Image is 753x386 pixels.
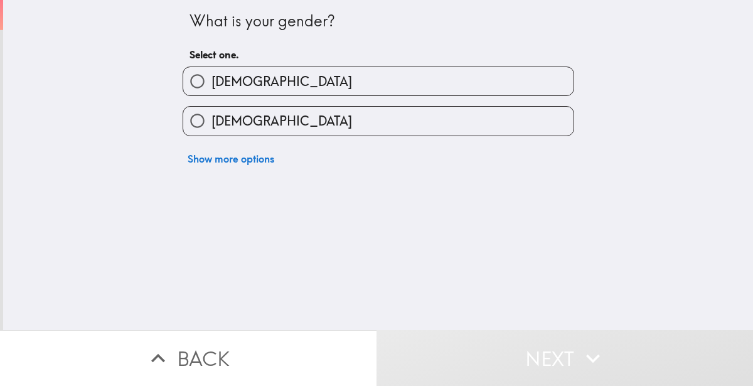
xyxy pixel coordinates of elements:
h6: Select one. [190,48,567,62]
button: Show more options [183,146,279,171]
span: [DEMOGRAPHIC_DATA] [211,73,352,90]
button: [DEMOGRAPHIC_DATA] [183,107,574,135]
button: Next [376,330,753,386]
button: [DEMOGRAPHIC_DATA] [183,67,574,95]
span: [DEMOGRAPHIC_DATA] [211,112,352,130]
div: What is your gender? [190,11,567,32]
